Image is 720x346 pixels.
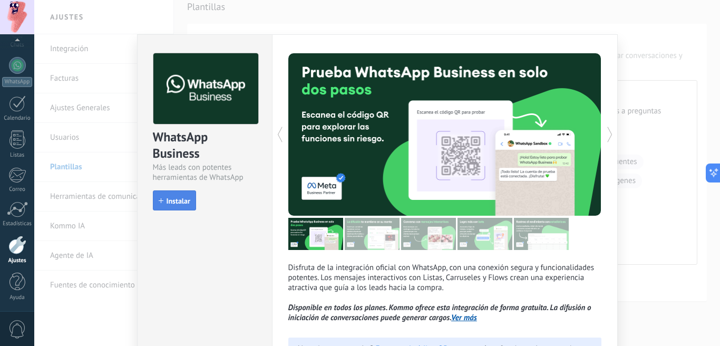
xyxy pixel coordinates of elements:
button: Instalar [153,190,196,210]
div: Ajustes [2,257,33,264]
img: tour_image_1009fe39f4f058b759f0df5a2b7f6f06.png [401,218,456,250]
img: tour_image_7a4924cebc22ed9e3259523e50fe4fd6.png [288,218,343,250]
div: Calendario [2,115,33,122]
div: WhatsApp [2,77,32,87]
div: Estadísticas [2,220,33,227]
span: Instalar [167,197,190,205]
img: tour_image_62c9952fc9cf984da8d1d2aa2c453724.png [458,218,512,250]
div: Correo [2,186,33,193]
i: Disponible en todos los planes. Kommo ofrece esta integración de forma gratuita. La difusión o in... [288,303,591,323]
img: tour_image_cc27419dad425b0ae96c2716632553fa.png [345,218,400,250]
div: Listas [2,152,33,159]
a: Ver más [451,313,477,323]
div: Ayuda [2,294,33,301]
img: logo_main.png [153,53,258,124]
div: Más leads con potentes herramientas de WhatsApp [153,162,257,182]
p: Disfruta de la integración oficial con WhatsApp, con una conexión segura y funcionalidades potent... [288,263,601,323]
img: tour_image_cc377002d0016b7ebaeb4dbe65cb2175.png [514,218,569,250]
div: WhatsApp Business [153,129,257,162]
